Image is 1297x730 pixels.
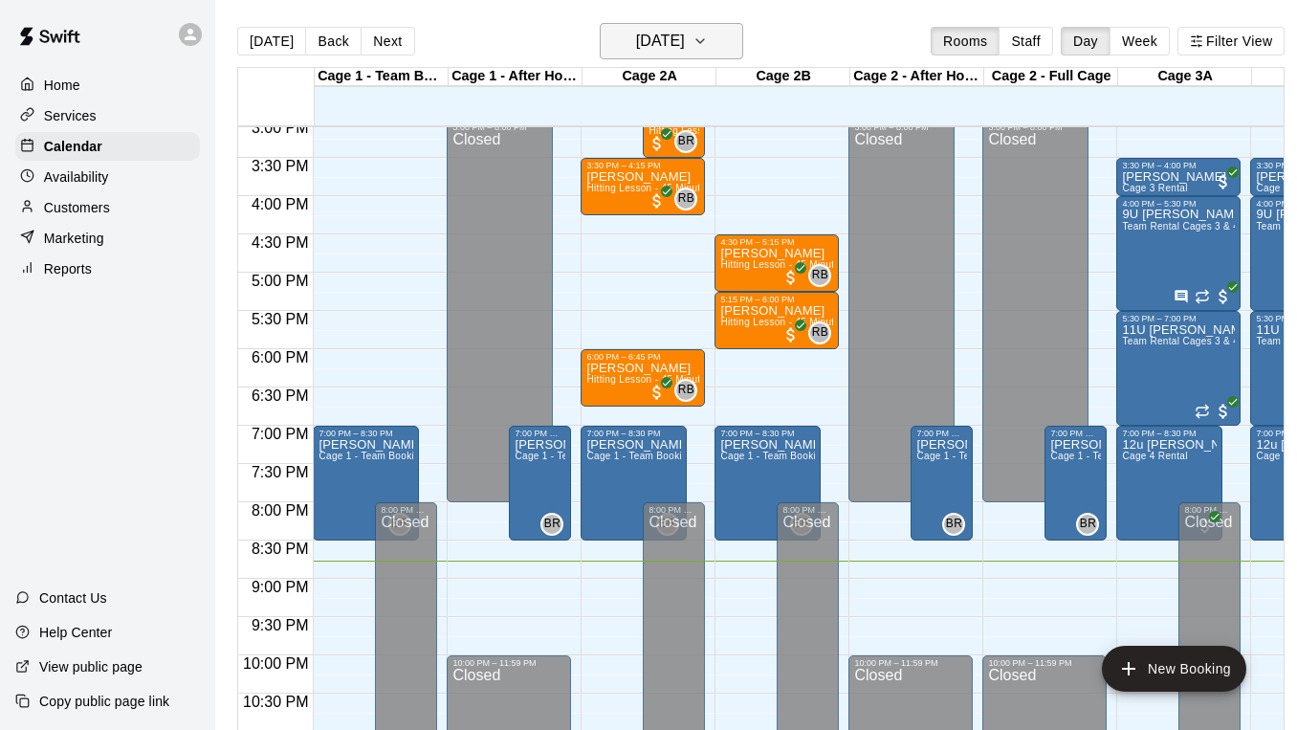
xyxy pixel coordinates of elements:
span: Rafael Betances [816,321,831,344]
span: Hitting Lesson - 45 Minutes [586,374,711,385]
p: Reports [44,259,92,278]
button: [DATE] [600,23,743,59]
a: Calendar [15,132,200,161]
div: Rafael Betances [674,188,697,210]
span: 8:00 PM [247,502,314,519]
span: Recurring event [1195,289,1210,304]
div: Billy Jack Ryan [674,130,697,153]
button: Day [1061,27,1110,55]
p: View public page [39,657,143,676]
span: 4:00 PM [247,196,314,212]
span: Hitting Lesson - 45 Minutes [586,183,711,193]
div: 7:00 PM – 8:30 PM: 12u Connors [1116,426,1222,541]
span: Rafael Betances [682,188,697,210]
span: All customers have paid [648,191,667,210]
span: 10:30 PM [238,694,313,710]
div: 4:30 PM – 5:15 PM: Maverick Gray [714,234,839,292]
div: 7:00 PM – 8:30 PM [1122,429,1217,438]
div: 7:00 PM – 8:30 PM [720,429,815,438]
span: All customers have paid [1196,517,1215,536]
span: All customers have paid [648,383,667,402]
a: Services [15,101,200,130]
span: 10:00 PM [238,655,313,672]
div: 5:15 PM – 6:00 PM [720,295,833,304]
span: Cage 1 - Team Booking [720,451,826,461]
span: Cage 1 - Team Booking [1050,451,1156,461]
div: 7:00 PM – 8:30 PM: ryan [1044,426,1107,541]
p: Help Center [39,623,112,642]
span: Hitting Lesson - 45 Minutes [720,259,845,270]
p: Marketing [44,229,104,248]
span: 7:30 PM [247,464,314,480]
span: Cage 1 - Team Booking [319,451,425,461]
button: Week [1110,27,1170,55]
div: 7:00 PM – 8:30 PM [515,429,565,438]
div: 7:00 PM – 8:30 PM: ryan [714,426,821,541]
span: All customers have paid [648,134,667,153]
div: 3:30 PM – 4:00 PM: Kaden Gustafson [1116,158,1241,196]
a: Reports [15,254,200,283]
div: 7:00 PM – 8:30 PM: ryan [313,426,419,541]
div: 5:30 PM – 7:00 PM: 11U Mendy Practice [1116,311,1241,426]
div: 3:00 PM – 8:00 PM [988,122,1083,132]
div: 8:00 PM – 11:59 PM [648,505,699,515]
div: 5:30 PM – 7:00 PM [1122,314,1235,323]
div: Billy Jack Ryan [1076,513,1099,536]
span: Cage 1 - Team Booking [515,451,621,461]
span: BR [678,132,694,151]
div: 3:30 PM – 4:15 PM: Nicholas Monahan [581,158,705,215]
span: Team Rental Cages 3 & 4 [1122,336,1239,346]
div: Cage 2B [716,68,850,86]
span: BR [1080,515,1096,534]
div: 4:00 PM – 5:30 PM [1122,199,1235,209]
div: 8:00 PM – 11:59 PM [782,505,833,515]
div: Closed [854,132,949,509]
p: Customers [44,198,110,217]
span: Team Rental Cages 3 & 4 [1122,221,1239,232]
span: Cage 3 Rental [1122,183,1187,193]
span: All customers have paid [781,325,801,344]
svg: Has notes [1174,289,1189,304]
a: Marketing [15,224,200,253]
span: Billy Jack Ryan [548,513,563,536]
span: Cage 1 - Team Booking [916,451,1022,461]
div: 5:15 PM – 6:00 PM: Jordan Tobias [714,292,839,349]
span: All customers have paid [1214,402,1233,421]
span: BR [544,515,561,534]
div: Cage 3A [1118,68,1252,86]
div: Cage 2 - Full Cage [984,68,1118,86]
div: 7:00 PM – 8:30 PM: ryan [581,426,687,541]
div: 3:00 PM – 8:00 PM [452,122,547,132]
a: Availability [15,163,200,191]
div: Rafael Betances [674,379,697,402]
button: Next [361,27,414,55]
div: Billy Jack Ryan [540,513,563,536]
div: 3:00 PM – 8:00 PM: Closed [447,120,553,502]
div: 7:00 PM – 8:30 PM: ryan [509,426,571,541]
div: 7:00 PM – 8:30 PM: ryan [911,426,973,541]
h6: [DATE] [636,28,685,55]
div: Billy Jack Ryan [942,513,965,536]
button: [DATE] [237,27,306,55]
span: 7:00 PM [247,426,314,442]
span: 9:30 PM [247,617,314,633]
div: Cage 2A [583,68,716,86]
span: 4:30 PM [247,234,314,251]
span: 9:00 PM [247,579,314,595]
span: 5:30 PM [247,311,314,327]
div: Closed [452,132,547,509]
span: All customers have paid [781,268,801,287]
p: Services [44,106,97,125]
span: Hitting Lesson - 45 Minutes [720,317,845,327]
div: 7:00 PM – 8:30 PM [916,429,967,438]
div: 4:00 PM – 5:30 PM: 9U Mendy - Team Practice [1116,196,1241,311]
span: Rafael Betances [816,264,831,287]
span: Rafael Betances [682,379,697,402]
span: 3:30 PM [247,158,314,174]
span: Cage 4 Rental [1122,451,1187,461]
div: 3:00 PM – 8:00 PM: Closed [982,120,1088,502]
